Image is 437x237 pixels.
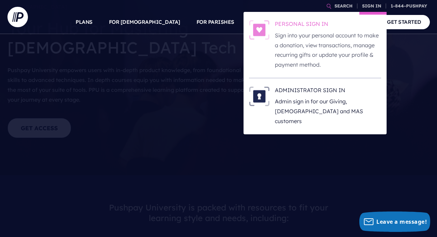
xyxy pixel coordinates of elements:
[249,86,269,106] img: ADMINISTRATOR SIGN IN - Illustration
[378,15,430,29] a: GET STARTED
[359,211,430,232] button: Leave a message!
[275,97,381,126] p: Admin sign in for our Giving, [DEMOGRAPHIC_DATA] and MAS customers
[376,218,427,225] span: Leave a message!
[337,10,362,34] a: COMPANY
[275,31,381,70] p: Sign into your personal account to make a donation, view transactions, manage recurring gifts or ...
[249,20,269,40] img: PERSONAL SIGN IN - Illustration
[249,20,381,70] a: PERSONAL SIGN IN - Illustration PERSONAL SIGN IN Sign into your personal account to make a donati...
[251,10,281,34] a: SOLUTIONS
[249,86,381,126] a: ADMINISTRATOR SIGN IN - Illustration ADMINISTRATOR SIGN IN Admin sign in for our Giving, [DEMOGRA...
[109,10,180,34] a: FOR [DEMOGRAPHIC_DATA]
[275,86,381,97] h6: ADMINISTRATOR SIGN IN
[76,10,93,34] a: PLANS
[275,20,381,30] h6: PERSONAL SIGN IN
[197,10,234,34] a: FOR PARISHES
[297,10,321,34] a: EXPLORE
